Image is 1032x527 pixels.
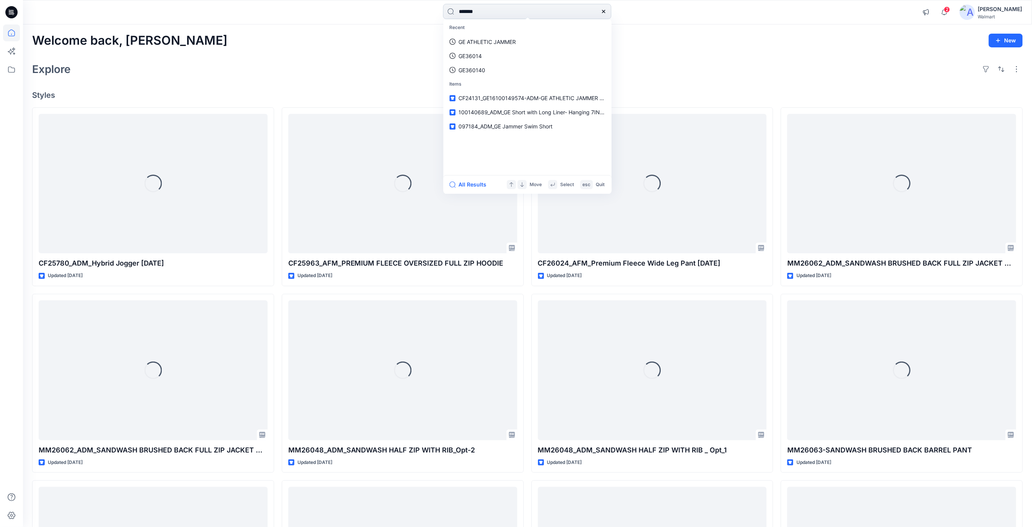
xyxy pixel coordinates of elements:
[288,258,517,269] p: CF25963_AFM_PREMIUM FLEECE OVERSIZED FULL ZIP HOODIE
[960,5,975,20] img: avatar
[32,91,1023,100] h4: Styles
[445,63,610,77] a: GE360140
[547,272,582,280] p: Updated [DATE]
[583,181,591,189] p: esc
[39,258,268,269] p: CF25780_ADM_Hybrid Jogger [DATE]
[297,459,332,467] p: Updated [DATE]
[459,38,516,46] p: GE ATHLETIC JAMMER
[538,258,767,269] p: CF26024_AFM_Premium Fleece Wide Leg Pant [DATE]
[978,5,1022,14] div: [PERSON_NAME]
[445,49,610,63] a: GE36014
[530,181,542,189] p: Move
[445,91,610,105] a: CF24131_GE16100149574-ADM-GE ATHLETIC JAMMER - 7” INSEAM-Rev-10-09-2024
[445,77,610,91] p: Items
[445,21,610,35] p: Recent
[445,35,610,49] a: GE ATHLETIC JAMMER
[459,109,639,115] span: 100140689_ADM_GE Short with Long Liner- Hanging 7IN Inseam [DATE]
[538,445,767,456] p: MM26048_ADM_SANDWASH HALF ZIP WITH RIB _ Opt_1
[796,459,831,467] p: Updated [DATE]
[459,52,482,60] p: GE36014
[978,14,1022,19] div: Walmart
[39,445,268,456] p: MM26062_ADM_SANDWASH BRUSHED BACK FULL ZIP JACKET OPT-1
[989,34,1023,47] button: New
[450,180,492,189] button: All Results
[459,95,675,101] span: CF24131_GE16100149574-ADM-GE ATHLETIC JAMMER - 7” INSEAM-Rev-10-09-2024
[787,445,1016,456] p: MM26063-SANDWASH BRUSHED BACK BARREL PANT
[48,272,83,280] p: Updated [DATE]
[944,6,950,13] span: 2
[297,272,332,280] p: Updated [DATE]
[459,66,486,74] p: GE360140
[787,258,1016,269] p: MM26062_ADM_SANDWASH BRUSHED BACK FULL ZIP JACKET OPT-2
[445,119,610,133] a: 097184_ADM_GE Jammer Swim Short
[547,459,582,467] p: Updated [DATE]
[32,63,71,75] h2: Explore
[561,181,574,189] p: Select
[32,34,228,48] h2: Welcome back, [PERSON_NAME]
[796,272,831,280] p: Updated [DATE]
[445,105,610,119] a: 100140689_ADM_GE Short with Long Liner- Hanging 7IN Inseam [DATE]
[48,459,83,467] p: Updated [DATE]
[288,445,517,456] p: MM26048_ADM_SANDWASH HALF ZIP WITH RIB_Opt-2
[596,181,605,189] p: Quit
[459,123,553,130] span: 097184_ADM_GE Jammer Swim Short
